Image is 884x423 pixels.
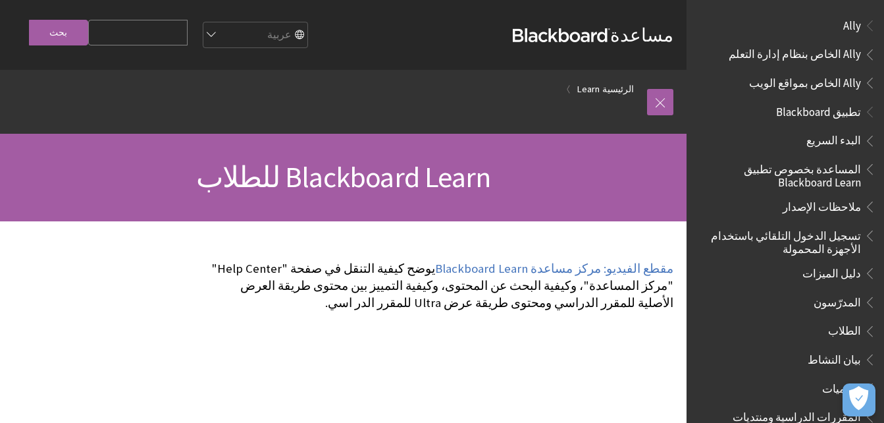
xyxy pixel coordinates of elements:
[783,196,861,213] span: ملاحظات الإصدار
[814,291,861,309] span: المدرّسون
[513,23,673,47] a: مساعدةBlackboard
[196,159,490,195] span: Blackboard Learn للطلاب
[29,20,88,45] input: بحث
[435,261,673,277] a: مقطع الفيديو: مركز مساعدة Blackboard Learn
[843,14,861,32] span: Ally
[694,14,876,94] nav: Book outline for Anthology Ally Help
[208,260,673,312] p: يوضح كيفية التنقل في صفحة "Help Center" "مركز المساعدة"، وكيفية البحث عن المحتوى، وكيفية التمييز ...
[749,72,861,90] span: Ally الخاص بمواقع الويب
[702,158,861,189] span: المساعدة بخصوص تطبيق Blackboard Learn
[808,349,861,366] span: بيان النشاط
[843,383,875,416] button: فتح التفضيلات
[828,320,861,338] span: الطلاب
[806,130,861,148] span: البدء السريع
[513,28,610,42] strong: Blackboard
[802,262,861,280] span: دليل الميزات
[202,22,307,49] select: Site Language Selector
[602,81,634,98] a: الرئيسية
[702,225,861,256] span: تسجيل الدخول التلقائي باستخدام الأجهزة المحمولة
[822,378,861,395] span: اليوميات
[729,43,861,61] span: Ally الخاص بنظام إدارة التعلم
[776,101,861,119] span: تطبيق Blackboard
[577,81,600,98] a: Learn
